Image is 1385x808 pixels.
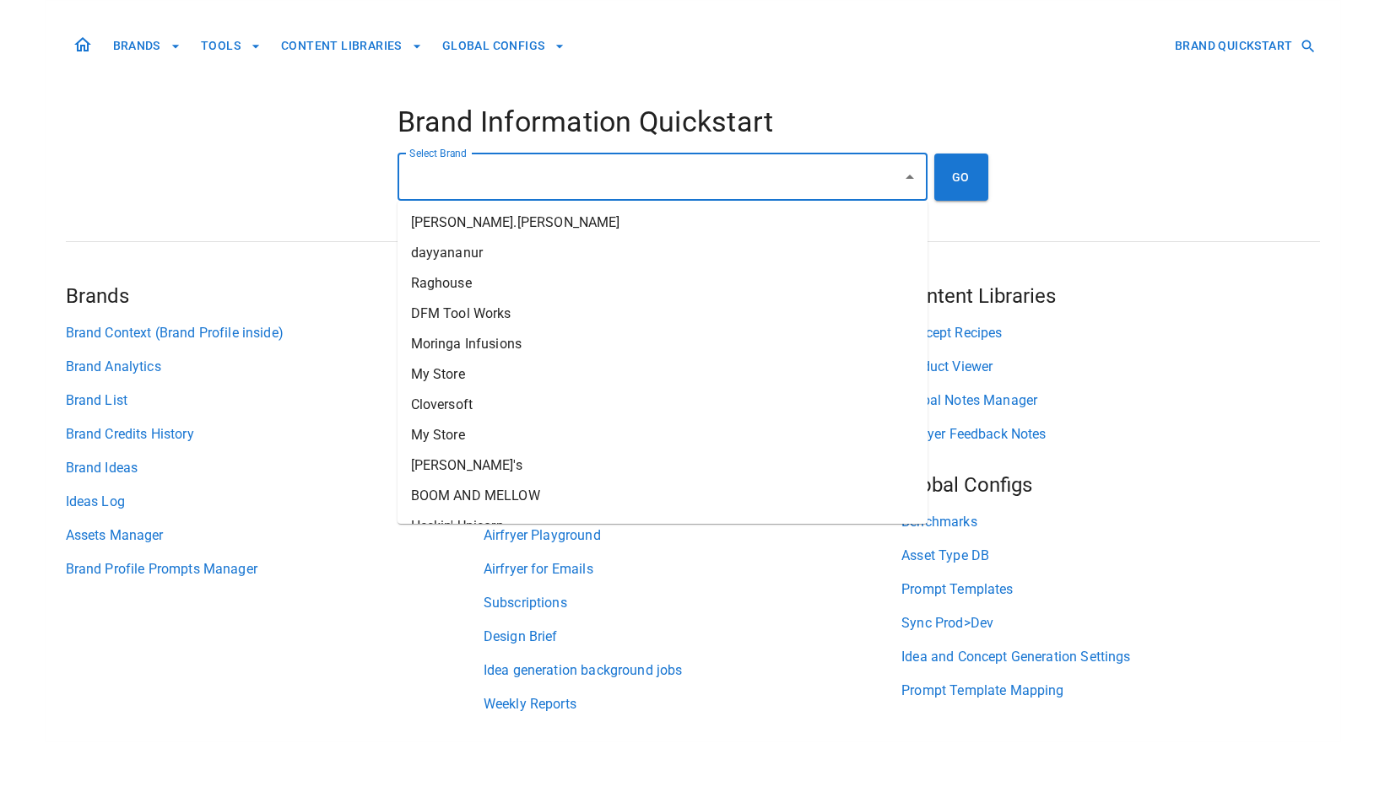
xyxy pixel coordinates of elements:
button: BRANDS [106,30,187,62]
li: Cloversoft [398,390,928,420]
li: My Store [398,359,928,390]
a: Idea and Concept Generation Settings [901,647,1319,667]
a: Benchmarks [901,512,1319,532]
a: Brand Profile Prompts Manager [66,559,484,579]
a: Brand List [66,391,484,411]
a: Global Notes Manager [901,391,1319,411]
a: Brand Ideas [66,458,484,478]
a: Design Brief [484,627,901,647]
a: Concept Recipes [901,323,1319,343]
a: Weekly Reports [484,694,901,714]
li: [PERSON_NAME]'s [398,450,928,481]
button: BRAND QUICKSTART [1168,30,1319,62]
a: Brand Context (Brand Profile inside) [66,323,484,343]
a: Subscriptions [484,593,901,613]
a: Prompt Template Mapping [901,681,1319,701]
button: TOOLS [194,30,268,62]
a: Airfryer Playground [484,525,901,546]
li: My Store [398,420,928,450]
h5: Content Libraries [901,283,1319,310]
h5: Brands [66,283,484,310]
a: Airfryer for Emails [484,559,901,579]
button: GLOBAL CONFIGS [436,30,572,62]
li: Heckin' Unicorn [398,511,928,541]
li: [PERSON_NAME].[PERSON_NAME] [398,207,928,238]
button: CONTENT LIBRARIES [274,30,429,62]
a: Brand Credits History [66,424,484,444]
li: Raghouse [398,268,928,299]
h4: Brand Information Quickstart [398,105,988,140]
a: Sync Prod>Dev [901,613,1319,633]
a: Ideas Log [66,492,484,512]
button: GO [934,154,988,201]
a: Brand Analytics [66,357,484,377]
a: Assets Manager [66,525,484,546]
a: Airfryer Feedback Notes [901,424,1319,444]
label: Select Brand [409,146,467,160]
li: DFM Tool Works [398,299,928,329]
a: Idea generation background jobs [484,660,901,681]
li: Moringa Infusions [398,329,928,359]
a: Asset Type DB [901,546,1319,566]
li: dayyananur [398,238,928,268]
h5: Global Configs [901,471,1319,498]
a: Prompt Templates [901,579,1319,600]
a: Product Viewer [901,357,1319,377]
li: BOOM AND MELLOW [398,481,928,511]
button: Close [898,165,922,189]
